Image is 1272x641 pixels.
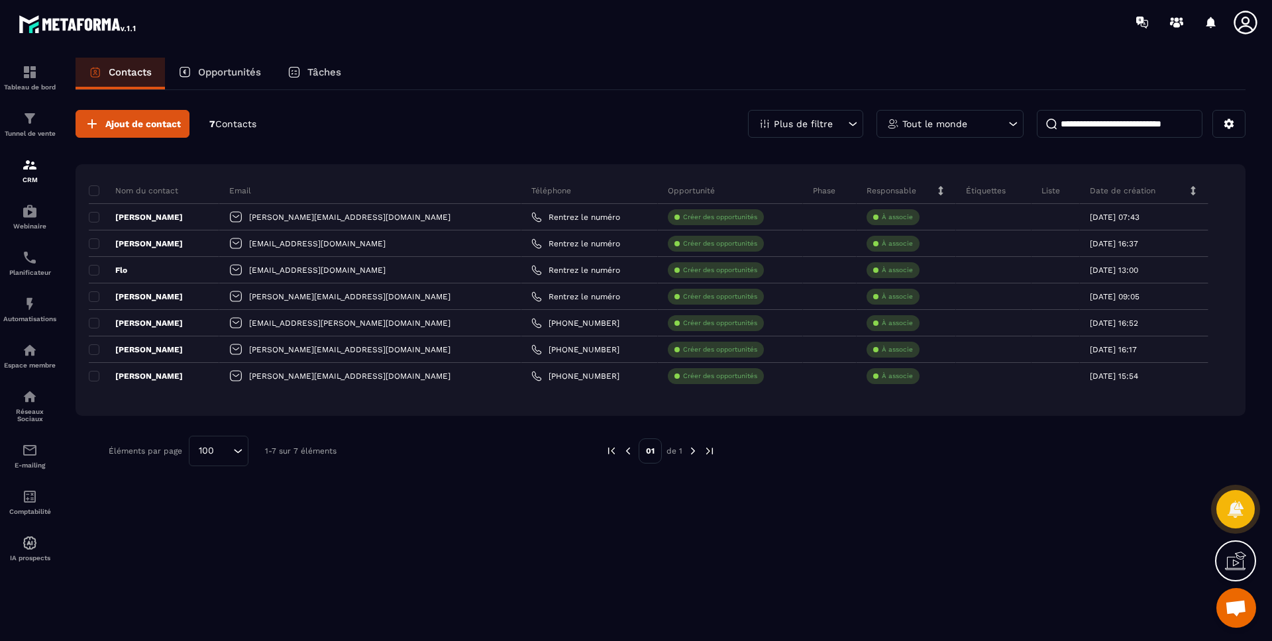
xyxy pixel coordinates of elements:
[1090,213,1139,222] p: [DATE] 07:43
[89,318,183,328] p: [PERSON_NAME]
[966,185,1006,196] p: Étiquettes
[22,203,38,219] img: automations
[209,118,256,130] p: 7
[265,446,337,456] p: 1-7 sur 7 éléments
[3,176,56,183] p: CRM
[198,66,261,78] p: Opportunités
[1090,371,1138,381] p: [DATE] 15:54
[882,319,913,328] p: À associe
[109,66,152,78] p: Contacts
[3,554,56,562] p: IA prospects
[22,389,38,405] img: social-network
[1041,185,1060,196] p: Liste
[882,345,913,354] p: À associe
[3,432,56,479] a: emailemailE-mailing
[1216,588,1256,628] a: Ouvrir le chat
[3,462,56,469] p: E-mailing
[89,291,183,302] p: [PERSON_NAME]
[307,66,341,78] p: Tâches
[683,292,757,301] p: Créer des opportunités
[683,213,757,222] p: Créer des opportunités
[3,101,56,147] a: formationformationTunnel de vente
[3,147,56,193] a: formationformationCRM
[274,58,354,89] a: Tâches
[3,269,56,276] p: Planificateur
[3,222,56,230] p: Webinaire
[687,445,699,457] img: next
[19,12,138,36] img: logo
[902,119,967,128] p: Tout le monde
[1090,292,1139,301] p: [DATE] 09:05
[3,54,56,101] a: formationformationTableau de bord
[774,119,833,128] p: Plus de filtre
[3,130,56,137] p: Tunnel de vente
[89,185,178,196] p: Nom du contact
[215,119,256,129] span: Contacts
[531,371,619,381] a: [PHONE_NUMBER]
[22,489,38,505] img: accountant
[1090,185,1155,196] p: Date de création
[3,315,56,322] p: Automatisations
[813,185,835,196] p: Phase
[89,265,127,275] p: Flo
[683,345,757,354] p: Créer des opportunités
[882,371,913,381] p: À associe
[3,479,56,525] a: accountantaccountantComptabilité
[1090,319,1138,328] p: [DATE] 16:52
[3,193,56,240] a: automationsautomationsWebinaire
[22,157,38,173] img: formation
[1090,266,1138,275] p: [DATE] 13:00
[22,296,38,312] img: automations
[22,111,38,126] img: formation
[606,445,617,457] img: prev
[622,445,634,457] img: prev
[3,379,56,432] a: social-networksocial-networkRéseaux Sociaux
[89,344,183,355] p: [PERSON_NAME]
[531,185,571,196] p: Téléphone
[165,58,274,89] a: Opportunités
[704,445,715,457] img: next
[668,185,715,196] p: Opportunité
[229,185,251,196] p: Email
[76,110,189,138] button: Ajout de contact
[683,239,757,248] p: Créer des opportunités
[531,344,619,355] a: [PHONE_NUMBER]
[882,292,913,301] p: À associe
[3,362,56,369] p: Espace membre
[3,240,56,286] a: schedulerschedulerPlanificateur
[22,442,38,458] img: email
[189,436,248,466] div: Search for option
[3,408,56,422] p: Réseaux Sociaux
[882,239,913,248] p: À associe
[867,185,916,196] p: Responsable
[3,332,56,379] a: automationsautomationsEspace membre
[22,250,38,266] img: scheduler
[22,64,38,80] img: formation
[531,318,619,328] a: [PHONE_NUMBER]
[89,238,183,249] p: [PERSON_NAME]
[3,286,56,332] a: automationsautomationsAutomatisations
[219,444,230,458] input: Search for option
[683,266,757,275] p: Créer des opportunités
[105,117,181,130] span: Ajout de contact
[76,58,165,89] a: Contacts
[3,83,56,91] p: Tableau de bord
[109,446,182,456] p: Éléments par page
[882,266,913,275] p: À associe
[1090,239,1138,248] p: [DATE] 16:37
[194,444,219,458] span: 100
[683,371,757,381] p: Créer des opportunités
[882,213,913,222] p: À associe
[22,535,38,551] img: automations
[683,319,757,328] p: Créer des opportunités
[89,212,183,222] p: [PERSON_NAME]
[89,371,183,381] p: [PERSON_NAME]
[666,446,682,456] p: de 1
[1090,345,1137,354] p: [DATE] 16:17
[3,508,56,515] p: Comptabilité
[639,438,662,464] p: 01
[22,342,38,358] img: automations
